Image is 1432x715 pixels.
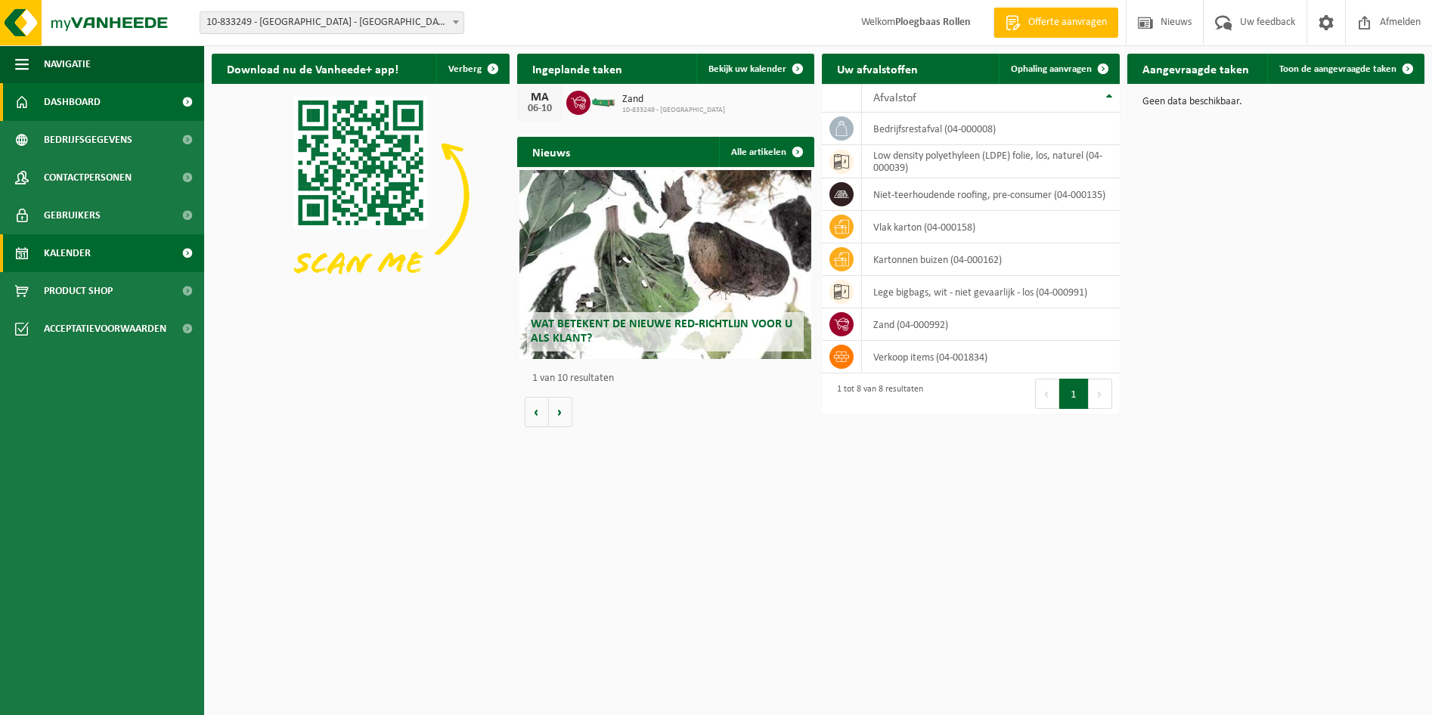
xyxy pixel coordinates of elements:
span: Gebruikers [44,197,101,234]
td: niet-teerhoudende roofing, pre-consumer (04-000135) [862,178,1120,211]
button: Next [1089,379,1112,409]
span: Acceptatievoorwaarden [44,310,166,348]
button: Vorige [525,397,549,427]
td: zand (04-000992) [862,308,1120,341]
a: Offerte aanvragen [993,8,1118,38]
span: Verberg [448,64,482,74]
div: 06-10 [525,104,555,114]
span: Offerte aanvragen [1024,15,1111,30]
span: Ophaling aanvragen [1011,64,1092,74]
span: Afvalstof [873,92,916,104]
img: HK-XC-10-GN-00 [590,94,616,108]
a: Ophaling aanvragen [999,54,1118,84]
span: Contactpersonen [44,159,132,197]
span: Bedrijfsgegevens [44,121,132,159]
img: Download de VHEPlus App [212,84,510,307]
span: 10-833249 - IKO NV MILIEUSTRAAT FABRIEK - ANTWERPEN [200,11,464,34]
p: 1 van 10 resultaten [532,373,807,384]
td: kartonnen buizen (04-000162) [862,243,1120,276]
span: Navigatie [44,45,91,83]
td: verkoop items (04-001834) [862,341,1120,373]
td: vlak karton (04-000158) [862,211,1120,243]
button: Previous [1035,379,1059,409]
p: Geen data beschikbaar. [1142,97,1410,107]
button: Verberg [436,54,508,84]
button: 1 [1059,379,1089,409]
td: bedrijfsrestafval (04-000008) [862,113,1120,145]
strong: Ploegbaas Rollen [895,17,971,28]
span: Dashboard [44,83,101,121]
h2: Nieuws [517,137,585,166]
span: Zand [622,94,725,106]
span: 10-833249 - IKO NV MILIEUSTRAAT FABRIEK - ANTWERPEN [200,12,463,33]
button: Volgende [549,397,572,427]
h2: Ingeplande taken [517,54,637,83]
a: Alle artikelen [719,137,813,167]
h2: Aangevraagde taken [1127,54,1264,83]
span: Wat betekent de nieuwe RED-richtlijn voor u als klant? [531,318,792,345]
h2: Uw afvalstoffen [822,54,933,83]
a: Wat betekent de nieuwe RED-richtlijn voor u als klant? [519,170,811,359]
a: Toon de aangevraagde taken [1267,54,1423,84]
span: 10-833249 - [GEOGRAPHIC_DATA] [622,106,725,115]
td: lege bigbags, wit - niet gevaarlijk - los (04-000991) [862,276,1120,308]
span: Product Shop [44,272,113,310]
a: Bekijk uw kalender [696,54,813,84]
span: Kalender [44,234,91,272]
div: 1 tot 8 van 8 resultaten [829,377,923,410]
h2: Download nu de Vanheede+ app! [212,54,414,83]
span: Toon de aangevraagde taken [1279,64,1396,74]
span: Bekijk uw kalender [708,64,786,74]
td: low density polyethyleen (LDPE) folie, los, naturel (04-000039) [862,145,1120,178]
div: MA [525,91,555,104]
